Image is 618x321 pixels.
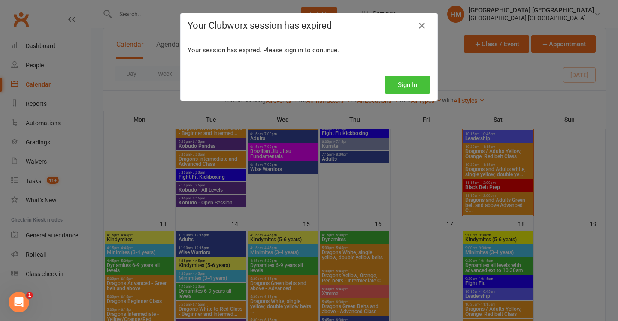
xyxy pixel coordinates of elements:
h4: Your Clubworx session has expired [188,20,430,31]
button: Sign In [385,76,430,94]
iframe: Intercom live chat [9,292,29,312]
span: Your session has expired. Please sign in to continue. [188,46,339,54]
span: 1 [26,292,33,299]
a: Close [415,19,429,33]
